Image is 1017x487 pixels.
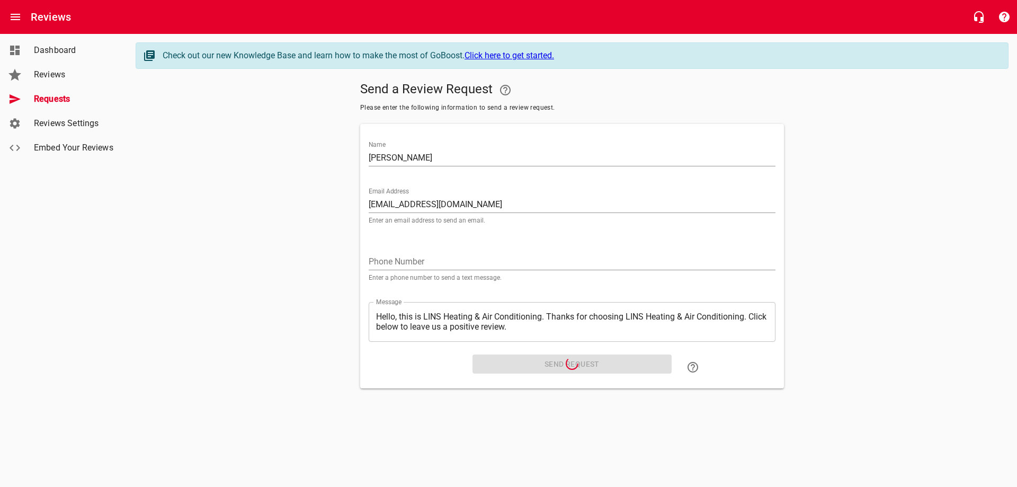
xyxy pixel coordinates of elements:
[369,275,775,281] p: Enter a phone number to send a text message.
[369,217,775,224] p: Enter an email address to send an email.
[376,312,768,332] textarea: Hello, this is LINS Heating & Air Conditioning. Thanks for choosing LINS Heating & Air Conditioni...
[360,77,784,103] h5: Send a Review Request
[163,49,997,62] div: Check out our new Knowledge Base and learn how to make the most of GoBoost.
[34,93,114,105] span: Requests
[3,4,28,30] button: Open drawer
[34,68,114,81] span: Reviews
[992,4,1017,30] button: Support Portal
[369,188,409,194] label: Email Address
[34,141,114,154] span: Embed Your Reviews
[465,50,554,60] a: Click here to get started.
[680,355,706,380] a: Learn how to "Send a Review Request"
[493,77,518,103] a: Your Google or Facebook account must be connected to "Send a Review Request"
[34,44,114,57] span: Dashboard
[966,4,992,30] button: Live Chat
[360,103,784,113] span: Please enter the following information to send a review request.
[369,141,386,148] label: Name
[31,8,71,25] h6: Reviews
[34,117,114,130] span: Reviews Settings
